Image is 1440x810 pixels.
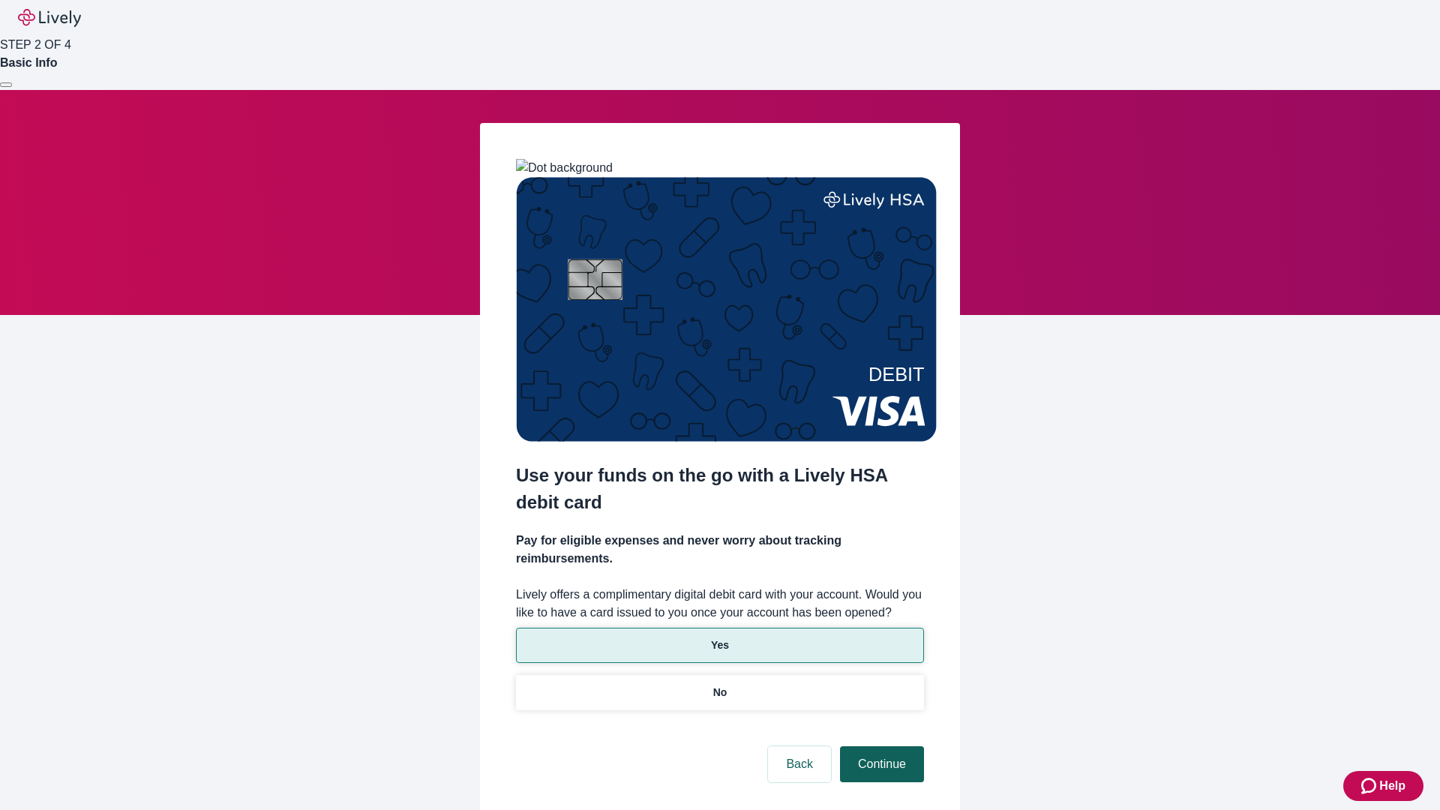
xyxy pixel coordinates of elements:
[840,746,924,782] button: Continue
[18,9,81,27] img: Lively
[516,177,937,442] img: Debit card
[1343,771,1423,801] button: Zendesk support iconHelp
[1379,777,1405,795] span: Help
[516,462,924,516] h2: Use your funds on the go with a Lively HSA debit card
[516,675,924,710] button: No
[516,586,924,622] label: Lively offers a complimentary digital debit card with your account. Would you like to have a card...
[516,628,924,663] button: Yes
[713,685,727,700] p: No
[768,746,831,782] button: Back
[516,532,924,568] h4: Pay for eligible expenses and never worry about tracking reimbursements.
[516,159,613,177] img: Dot background
[711,637,729,653] p: Yes
[1361,777,1379,795] svg: Zendesk support icon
